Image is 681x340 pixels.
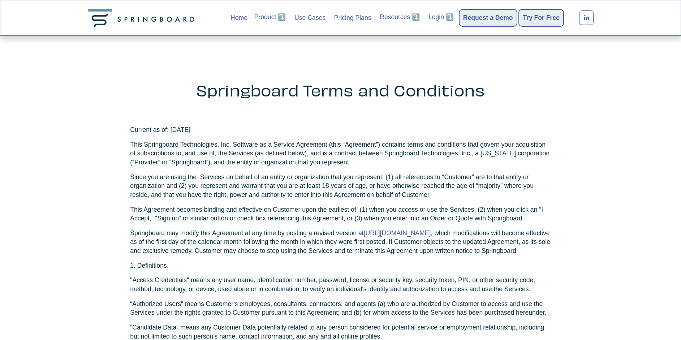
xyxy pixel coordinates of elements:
a: LinkedIn [579,10,594,25]
span: Login ⤵️ [428,13,454,22]
p: “Authorized Users" means Customer's employees, consultants, contractors, and agents (a) who are a... [130,300,551,317]
a: [URL][DOMAIN_NAME] [364,229,431,237]
p: Springboard may modify this Agreement at any time by posting a revised version at , which modific... [130,229,551,255]
a: Pricing Plans [334,12,371,23]
h3: Springboard Terms and Conditions [88,81,594,99]
a: folder dropdown [254,12,286,22]
a: folder dropdown [380,12,420,22]
p: 1. Definitions. [130,261,551,270]
p: Current as of: [DATE] [130,125,551,134]
p: This Springboard Technologies, Inc. Software as a Service Agreement (this “Agreement”) contains t... [130,140,551,167]
a: Home [230,12,247,23]
a: Use Cases [294,12,326,23]
span: Product ⤵️ [254,13,286,22]
p: Since you are using the Services on behalf of an entity or organization that you represent: (1) a... [130,173,551,199]
a: Try For Free [523,13,560,23]
p: "Access Credentials" means any user name, identification number, password, license or security ke... [130,276,551,293]
a: folder dropdown [428,12,454,22]
a: Request a Demo [463,13,513,23]
p: This Agreement becomes binding and effective on Customer upon the earliest of: (1) when you acces... [130,205,551,223]
img: Springboard Technologies [88,9,198,27]
span: Resources ⤵️ [380,13,420,22]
